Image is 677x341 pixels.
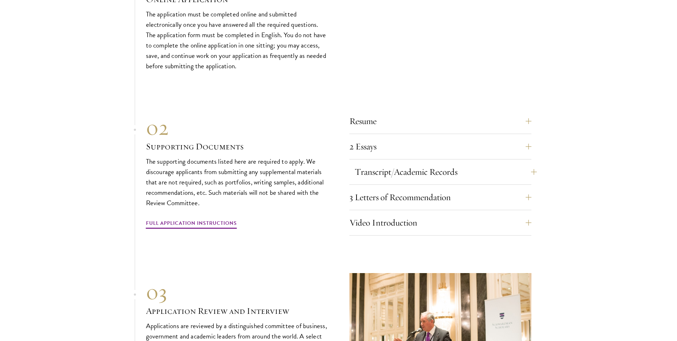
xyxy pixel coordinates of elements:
button: Resume [349,113,531,130]
p: The supporting documents listed here are required to apply. We discourage applicants from submitt... [146,156,328,208]
a: Full Application Instructions [146,219,237,230]
button: 2 Essays [349,138,531,155]
button: 3 Letters of Recommendation [349,189,531,206]
button: Transcript/Academic Records [355,163,537,181]
p: The application must be completed online and submitted electronically once you have answered all ... [146,9,328,71]
button: Video Introduction [349,214,531,231]
h3: Supporting Documents [146,140,328,153]
h3: Application Review and Interview [146,305,328,317]
div: 02 [146,115,328,140]
div: 03 [146,279,328,305]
